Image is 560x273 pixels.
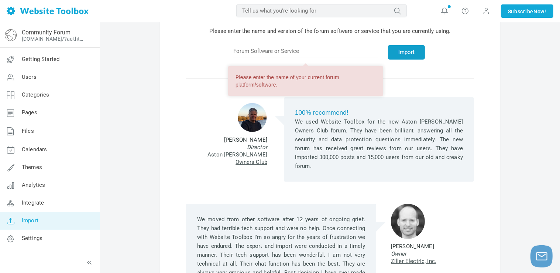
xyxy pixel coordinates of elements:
span: Now! [533,7,546,16]
button: Launch chat [530,245,553,267]
div: Please enter the name of your current forum platform/software. [228,66,383,96]
a: Community Forum [22,29,71,36]
span: [PERSON_NAME] [224,136,267,144]
span: Import [22,217,38,224]
span: Files [22,128,34,134]
span: Categories [22,91,49,98]
span: Users [22,74,37,80]
a: [DOMAIN_NAME]/?authtoken=e9f659ad0d5226e85687571d06a58b9e&rememberMe=1 [22,36,86,42]
span: Getting Started [22,56,59,63]
input: Tell us what you're looking for [236,4,407,17]
span: Calendars [22,146,47,153]
h6: 100% recommend! [295,108,463,117]
input: Forum Software or Service [233,44,378,58]
span: Integrate [22,199,44,206]
i: Owner [391,250,407,257]
span: Pages [22,109,37,116]
p: We used Website Toolbox for the new Aston [PERSON_NAME] Owners Club forum. They have been brillia... [295,117,463,171]
img: globe-icon.png [5,29,17,41]
span: Settings [22,235,42,242]
span: [PERSON_NAME] [391,243,434,250]
i: Director [247,144,267,151]
p: Please enter the name and version of the forum software or service that you are currently using. [175,27,485,36]
button: Import [388,45,425,60]
a: Aston [PERSON_NAME] Owners Club [207,151,267,165]
a: SubscribeNow! [501,4,553,18]
span: Themes [22,164,42,171]
a: Ziller Electric, Inc. [391,258,436,264]
span: Analytics [22,182,45,188]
